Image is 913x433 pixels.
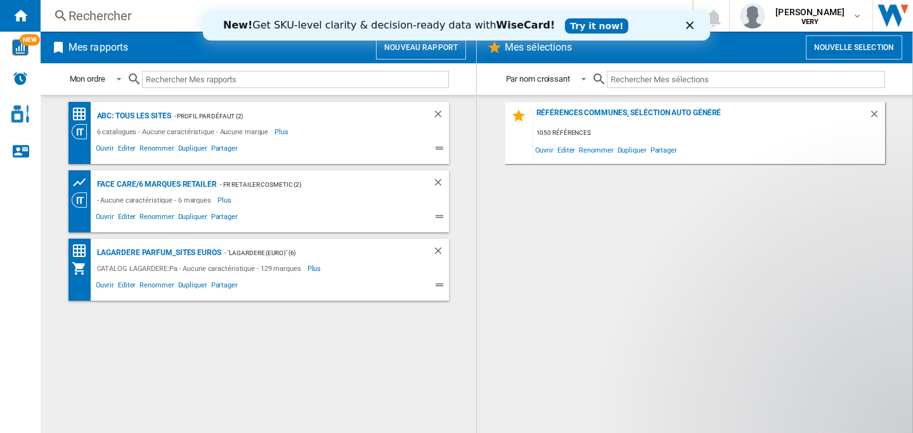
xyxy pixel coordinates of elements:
img: cosmetic-logo.svg [11,105,29,123]
div: Vision Catégorie [72,124,94,139]
button: Nouveau rapport [376,35,466,60]
span: Ouvrir [94,211,116,226]
span: Partager [209,142,240,158]
span: Ouvrir [533,141,555,158]
span: Partager [649,141,679,158]
div: abc: tous les sites [94,108,171,124]
img: profile.jpg [740,3,765,28]
div: Supprimer [432,177,449,192]
div: Mon ordre [70,74,105,84]
span: Plus [217,192,233,208]
input: Rechercher Mes sélections [607,71,885,88]
button: Nouvelle selection [806,35,902,60]
b: VERY [801,18,819,26]
span: Partager [209,279,240,294]
span: Renommer [138,211,176,226]
h2: Mes rapports [66,35,131,60]
span: NEW [20,34,40,46]
span: Dupliquer [176,211,209,226]
div: Tableau des prix des produits [72,175,94,191]
iframe: Intercom live chat bannière [203,10,710,41]
span: Ouvrir [94,142,116,158]
span: Renommer [577,141,615,158]
div: Supprimer [869,108,885,125]
div: Face care/6 marques RETAILER [94,177,217,192]
span: Renommer [138,279,176,294]
div: LAGARDERE PARFUM_SITES EUROS [94,245,221,261]
span: Plus [308,261,323,276]
span: Dupliquer [176,142,209,158]
span: Ouvrir [94,279,116,294]
span: Dupliquer [616,141,649,158]
div: - FR RETAILER COSMETIC (2) [217,177,407,192]
div: Matrice des prix [72,243,94,259]
span: Editer [116,142,138,158]
div: - Aucune caractéristique - 6 marques [94,192,217,208]
div: 1050 références [533,125,885,141]
div: CATALOG LAGARDERE:Pa - Aucune caractéristique - 129 marques [94,261,308,276]
span: Renommer [138,142,176,158]
div: Par nom croissant [506,74,570,84]
div: Rechercher [68,7,659,25]
div: Vision Catégorie [72,192,94,208]
div: Mon assortiment [72,261,94,276]
h2: Mes sélections [502,35,574,60]
span: Dupliquer [176,279,209,294]
div: - Profil par défaut (2) [171,108,407,124]
div: Références communes, séléction auto généré [533,108,869,125]
div: Matrice des prix [72,106,94,122]
span: Partager [209,211,240,226]
div: 6 catalogues - Aucune caractéristique - Aucune marque [94,124,275,139]
input: Rechercher Mes rapports [142,71,449,88]
img: alerts-logo.svg [13,71,28,86]
div: Supprimer [432,245,449,261]
div: Fermer [483,11,496,19]
span: Editer [555,141,577,158]
img: wise-card.svg [12,39,29,56]
span: Plus [275,124,290,139]
span: Editer [116,211,138,226]
div: - "LAGARDERE (EURO)" (6) [221,245,407,261]
div: Supprimer [432,108,449,124]
span: [PERSON_NAME] [775,6,845,18]
span: Editer [116,279,138,294]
